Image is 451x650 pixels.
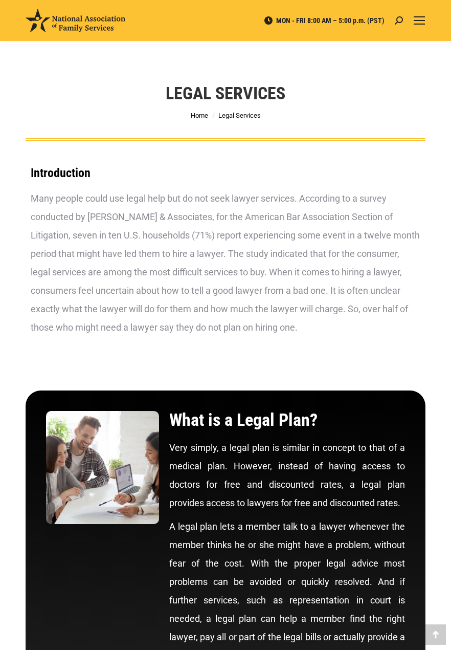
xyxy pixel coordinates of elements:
img: What is a legal plan? [46,411,159,524]
div: Many people could use legal help but do not seek lawyer services. According to a survey conducted... [31,189,420,337]
span: MON - FRI 8:00 AM – 5:00 p.m. (PST) [263,16,385,25]
span: Legal Services [218,112,261,119]
img: National Association of Family Services [26,9,125,32]
a: Home [191,112,208,119]
h1: Legal Services [166,82,285,104]
a: Mobile menu icon [413,14,425,27]
p: Very simply, a legal plan is similar in concept to that of a medical plan. However, instead of ha... [169,439,405,512]
h3: Introduction [31,167,420,179]
h2: What is a Legal Plan? [169,411,405,428]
